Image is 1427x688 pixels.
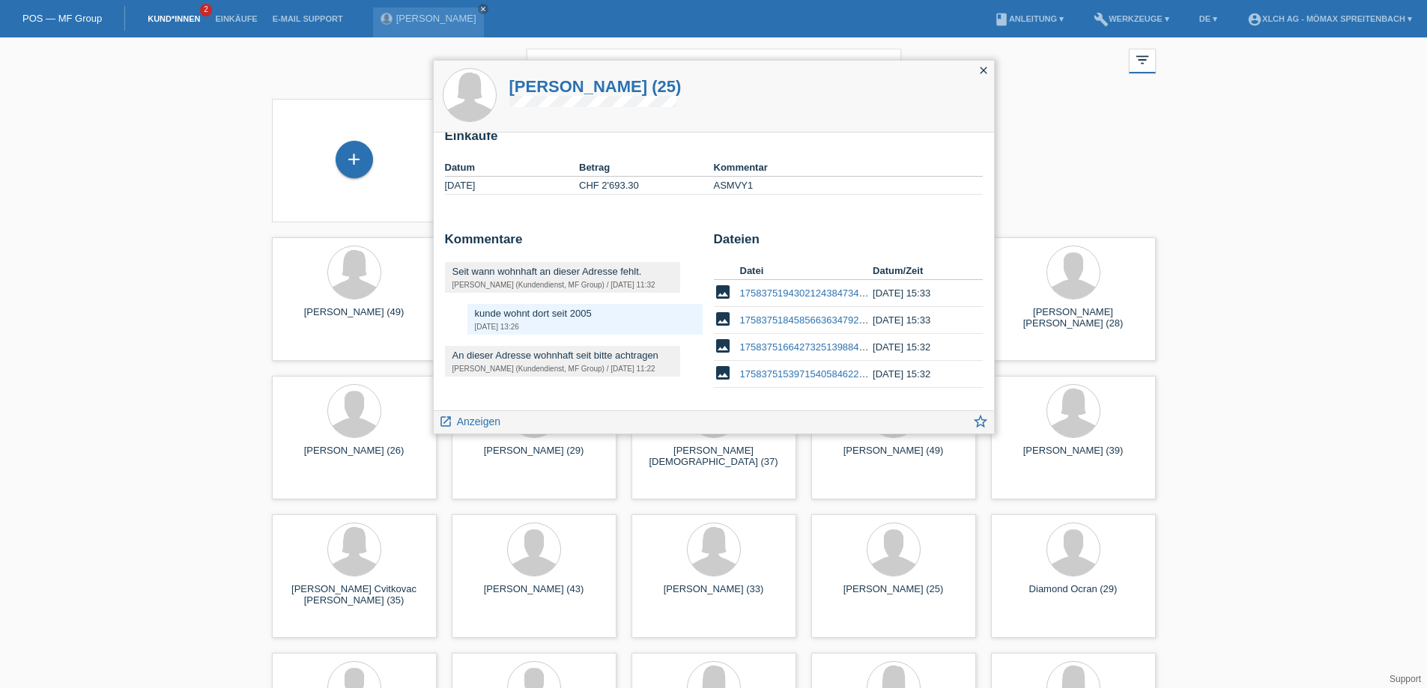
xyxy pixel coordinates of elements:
[464,583,605,607] div: [PERSON_NAME] (43)
[452,281,673,289] div: [PERSON_NAME] (Kundendienst, MF Group) / [DATE] 11:32
[643,445,784,469] div: [PERSON_NAME][DEMOGRAPHIC_DATA] (37)
[336,147,372,172] div: Kund*in hinzufügen
[714,232,983,255] h2: Dateien
[823,583,964,607] div: [PERSON_NAME] (25)
[284,583,425,607] div: [PERSON_NAME] Cvitkovac [PERSON_NAME] (35)
[22,13,102,24] a: POS — MF Group
[452,266,673,277] div: Seit wann wohnhaft an dieser Adresse fehlt.
[714,337,732,355] i: image
[987,14,1071,23] a: bookAnleitung ▾
[714,159,983,177] th: Kommentar
[1094,12,1109,27] i: build
[1247,12,1262,27] i: account_circle
[1003,306,1144,330] div: [PERSON_NAME] [PERSON_NAME] (28)
[823,445,964,469] div: [PERSON_NAME] (49)
[1390,674,1421,684] a: Support
[445,159,580,177] th: Datum
[396,13,476,24] a: [PERSON_NAME]
[740,287,929,299] a: 17583751943021243847349439777674.jpg
[714,283,732,301] i: image
[1192,14,1225,23] a: DE ▾
[200,4,212,16] span: 2
[452,365,673,373] div: [PERSON_NAME] (Kundendienst, MF Group) / [DATE] 11:22
[873,307,961,334] td: [DATE] 15:33
[1134,52,1151,68] i: filter_list
[714,177,983,195] td: ASMVY1
[740,262,873,280] th: Datei
[439,415,452,428] i: launch
[978,64,990,76] i: close
[478,4,488,14] a: close
[445,129,983,151] h2: Einkäufe
[265,14,351,23] a: E-Mail Support
[714,310,732,328] i: image
[873,280,961,307] td: [DATE] 15:33
[479,5,487,13] i: close
[579,177,714,195] td: CHF 2'693.30
[873,262,961,280] th: Datum/Zeit
[1003,583,1144,607] div: Diamond Ocran (29)
[740,368,929,380] a: 17583751539715405846227565744749.jpg
[439,411,501,430] a: launch Anzeigen
[464,445,605,469] div: [PERSON_NAME] (29)
[1003,445,1144,469] div: [PERSON_NAME] (39)
[1086,14,1177,23] a: buildWerkzeuge ▾
[452,350,673,361] div: An dieser Adresse wohnhaft seit bitte achtragen
[475,323,695,331] div: [DATE] 13:26
[284,445,425,469] div: [PERSON_NAME] (26)
[740,314,929,326] a: 17583751845856636347927425861291.jpg
[873,334,961,361] td: [DATE] 15:32
[284,306,425,330] div: [PERSON_NAME] (49)
[140,14,207,23] a: Kund*innen
[994,12,1009,27] i: book
[527,49,901,84] input: Suche...
[972,415,989,433] a: star_border
[445,177,580,195] td: [DATE]
[714,364,732,382] i: image
[207,14,264,23] a: Einkäufe
[475,308,695,319] div: kunde wohnt dort seit 2005
[457,415,500,427] span: Anzeigen
[509,77,682,96] a: [PERSON_NAME] (25)
[1240,14,1420,23] a: account_circleXLCH AG - Mömax Spreitenbach ▾
[643,583,784,607] div: [PERSON_NAME] (33)
[445,232,703,255] h2: Kommentare
[579,159,714,177] th: Betrag
[873,361,961,388] td: [DATE] 15:32
[740,341,929,353] a: 17583751664273251398845257367743.jpg
[972,413,989,430] i: star_border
